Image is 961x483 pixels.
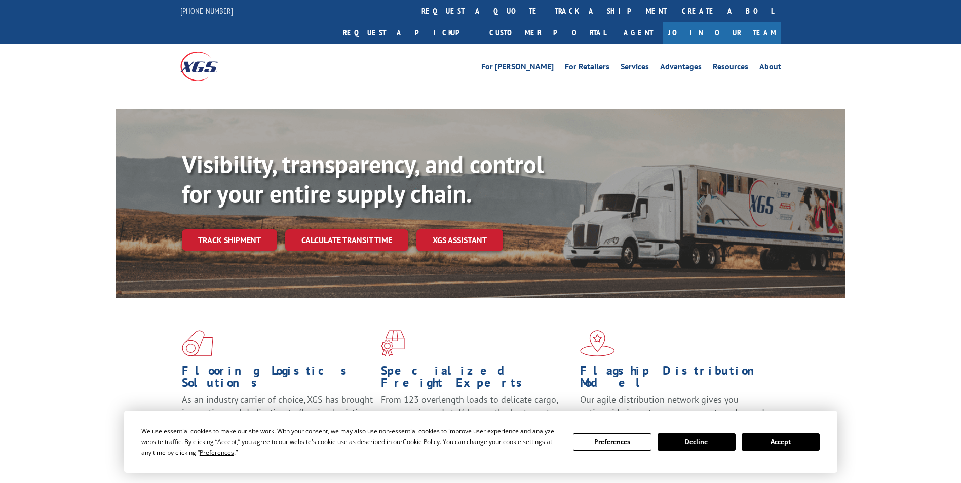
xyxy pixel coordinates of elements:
h1: Flooring Logistics Solutions [182,365,373,394]
a: Customer Portal [482,22,613,44]
div: We use essential cookies to make our site work. With your consent, we may also use non-essential ... [141,426,561,458]
img: xgs-icon-total-supply-chain-intelligence-red [182,330,213,356]
a: XGS ASSISTANT [416,229,503,251]
a: Resources [713,63,748,74]
img: xgs-icon-focused-on-flooring-red [381,330,405,356]
button: Preferences [573,433,651,451]
a: Calculate transit time [285,229,408,251]
h1: Specialized Freight Experts [381,365,572,394]
h1: Flagship Distribution Model [580,365,772,394]
a: Agent [613,22,663,44]
a: For Retailers [565,63,609,74]
button: Accept [742,433,820,451]
b: Visibility, transparency, and control for your entire supply chain. [182,148,544,209]
button: Decline [658,433,736,451]
a: Request a pickup [335,22,482,44]
div: Cookie Consent Prompt [124,411,837,473]
a: Track shipment [182,229,277,251]
a: About [759,63,781,74]
a: Advantages [660,63,702,74]
span: Our agile distribution network gives you nationwide inventory management on demand. [580,394,766,418]
a: [PHONE_NUMBER] [180,6,233,16]
a: For [PERSON_NAME] [481,63,554,74]
span: Cookie Policy [403,437,440,446]
span: As an industry carrier of choice, XGS has brought innovation and dedication to flooring logistics... [182,394,373,430]
span: Preferences [200,448,234,457]
p: From 123 overlength loads to delicate cargo, our experienced staff knows the best way to move you... [381,394,572,439]
img: xgs-icon-flagship-distribution-model-red [580,330,615,356]
a: Join Our Team [663,22,781,44]
a: Services [621,63,649,74]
